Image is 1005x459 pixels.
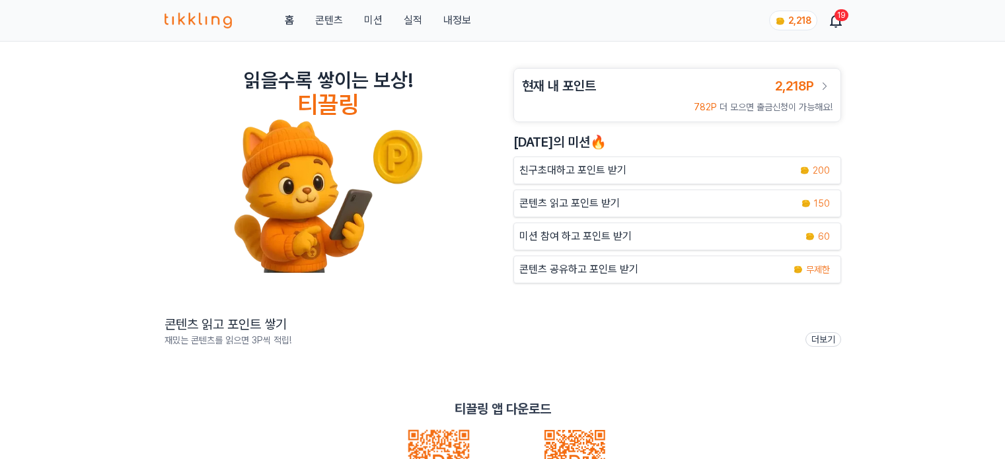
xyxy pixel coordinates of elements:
[806,263,830,276] span: 무제한
[801,198,811,209] img: coin
[814,197,830,210] span: 150
[522,77,596,95] h3: 현재 내 포인트
[165,13,233,28] img: 티끌링
[519,229,632,244] p: 미션 참여 하고 포인트 받기
[818,230,830,243] span: 60
[285,13,294,28] a: 홈
[513,190,841,217] a: 콘텐츠 읽고 포인트 받기 coin 150
[831,13,841,28] a: 19
[165,334,291,347] p: 재밌는 콘텐츠를 읽으면 3P씩 적립!
[775,78,814,94] span: 2,218P
[813,164,830,177] span: 200
[165,315,291,334] h2: 콘텐츠 읽고 포인트 쌓기
[233,118,424,273] img: tikkling_character
[793,264,803,275] img: coin
[244,68,413,92] h2: 읽을수록 쌓이는 보상!
[513,256,841,283] a: 콘텐츠 공유하고 포인트 받기 coin 무제한
[769,11,815,30] a: coin 2,218
[519,195,620,211] p: 콘텐츠 읽고 포인트 받기
[800,165,810,176] img: coin
[775,77,833,95] a: 2,218P
[513,223,841,250] button: 미션 참여 하고 포인트 받기 coin 60
[788,15,811,26] span: 2,218
[315,13,343,28] a: 콘텐츠
[835,9,848,21] div: 19
[513,157,841,184] button: 친구초대하고 포인트 받기 coin 200
[455,400,551,418] p: 티끌링 앱 다운로드
[775,16,786,26] img: coin
[805,231,815,242] img: coin
[519,262,638,277] p: 콘텐츠 공유하고 포인트 받기
[404,13,422,28] a: 실적
[364,13,383,28] button: 미션
[513,133,841,151] h2: [DATE]의 미션🔥
[519,162,626,178] p: 친구초대하고 포인트 받기
[297,92,359,118] h4: 티끌링
[694,102,717,112] span: 782P
[805,332,841,347] a: 더보기
[720,102,833,112] span: 더 모으면 출금신청이 가능해요!
[443,13,471,28] a: 내정보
